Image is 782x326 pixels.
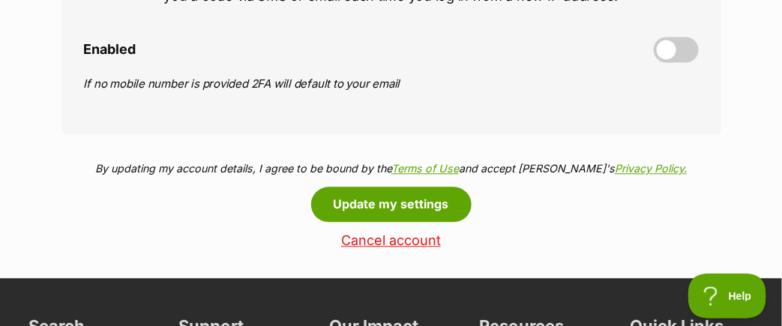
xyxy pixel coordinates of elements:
a: Terms of Use [391,162,459,175]
button: Update my settings [311,187,472,221]
span: Enabled [84,42,136,58]
a: Privacy Policy. [615,162,687,175]
iframe: Help Scout Beacon - Open [688,274,767,319]
a: Cancel account [61,233,721,249]
p: By updating my account details, I agree to be bound by the and accept [PERSON_NAME]'s [61,160,721,176]
p: If no mobile number is provided 2FA will default to your email [84,76,699,93]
